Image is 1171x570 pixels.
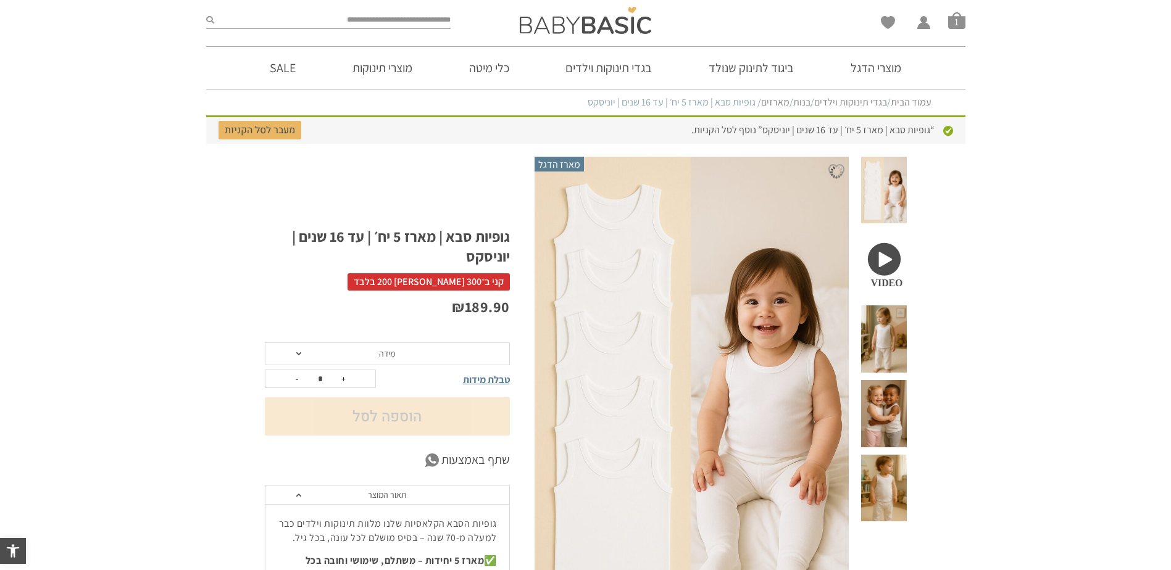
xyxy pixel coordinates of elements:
a: מארזים [761,96,790,109]
a: בגדי תינוקות וילדים [814,96,887,109]
a: SALE [251,47,314,89]
span: ₪ [452,297,465,316]
span: מידה [379,348,395,359]
span: Wishlist [881,16,895,33]
a: סל קניות1 [948,12,965,29]
a: בנות [793,96,811,109]
span: קני ב־300 [PERSON_NAME] 200 בלבד [348,273,510,291]
span: סל קניות [948,12,965,29]
div: “גופיות סבא | מארז 5 יח׳ | עד 16 שנים | יוניסקס” נוסף לסל הקניות. [206,115,965,143]
input: כמות המוצר [308,370,333,387]
a: תאור המוצר [265,485,509,505]
a: עמוד הבית [891,96,931,109]
a: כלי מיטה [451,47,528,89]
button: - [288,370,306,387]
a: ביגוד לתינוק שנולד [690,47,812,89]
a: מעבר לסל הקניות [219,121,301,139]
a: שתף באמצעות [265,451,510,469]
nav: Breadcrumb [240,96,931,109]
span: שתף באמצעות [441,451,510,469]
p: גופיות הסבא הקלאסיות שלנו מלוות תינוקות וילדים כבר למעלה מ-70 שנה – בסיס מושלם לכל עונה, בכל גיל. [278,517,497,545]
h1: גופיות סבא | מארז 5 יח׳ | עד 16 שנים | יוניסקס [265,227,510,265]
span: מארז הדגל [535,157,584,171]
img: Baby Basic בגדי תינוקות וילדים אונליין [520,7,651,34]
a: מוצרי הדגל [832,47,920,89]
button: הוספה לסל [265,397,510,436]
bdi: 189.90 [452,297,510,316]
a: בגדי תינוקות וילדים [547,47,670,89]
button: + [335,370,353,387]
span: טבלת מידות [463,373,510,386]
a: מוצרי תינוקות [334,47,431,89]
a: Wishlist [881,16,895,29]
